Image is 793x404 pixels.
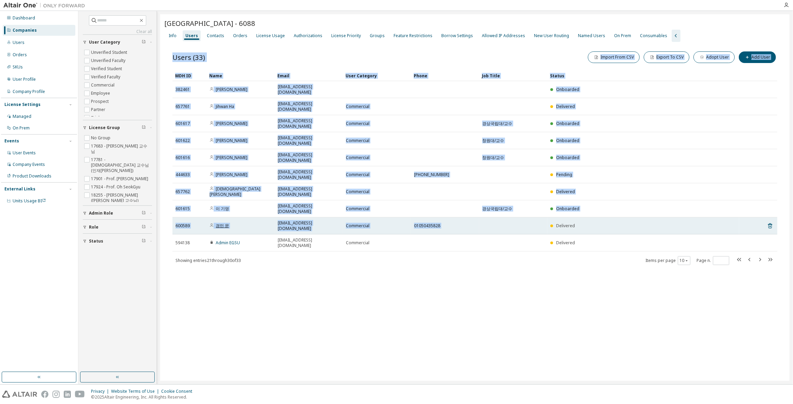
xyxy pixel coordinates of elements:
label: Verified Student [91,65,123,73]
a: [PERSON_NAME] [216,87,247,92]
label: Partner [91,106,107,114]
span: Clear filter [142,40,146,45]
div: User Events [13,150,36,156]
img: instagram.svg [52,391,60,398]
a: [PERSON_NAME] [216,138,247,143]
div: License Priority [331,33,361,38]
div: Privacy [91,389,111,394]
span: [GEOGRAPHIC_DATA] - 6088 [164,18,255,28]
span: 창원대/교수 [482,138,504,143]
a: 이 기영 [216,206,229,212]
span: Onboarded [556,155,579,160]
span: Showing entries 21 through 30 of 33 [176,258,241,263]
span: Onboarded [556,121,579,126]
button: Add User [739,51,776,63]
span: Clear filter [142,125,146,130]
div: Email [277,70,340,81]
span: 600589 [176,223,190,229]
div: Managed [13,114,31,119]
div: Cookie Consent [161,389,196,394]
span: 594138 [176,240,190,246]
button: Status [83,234,152,249]
a: [DEMOGRAPHIC_DATA] [PERSON_NAME] [210,186,260,197]
span: [EMAIL_ADDRESS][DOMAIN_NAME] [278,237,340,248]
span: 601615 [176,206,190,212]
button: Admin Role [83,206,152,221]
button: Export To CSV [644,51,689,63]
div: External Links [4,186,35,192]
span: Onboarded [556,87,579,92]
span: Delivered [556,240,575,246]
div: User Category [346,70,408,81]
div: Users [185,33,198,38]
span: [EMAIL_ADDRESS][DOMAIN_NAME] [278,101,340,112]
div: Authorizations [294,33,322,38]
span: 444633 [176,172,190,177]
a: [PERSON_NAME] [216,155,247,160]
div: Info [169,33,177,38]
label: 17901 - Prof. [PERSON_NAME] [91,175,150,183]
span: 601622 [176,138,190,143]
div: Phone [414,70,476,81]
label: Commercial [91,81,116,89]
div: Company Profile [13,89,45,94]
span: User Category [89,40,120,45]
span: Commercial [346,223,369,229]
img: altair_logo.svg [2,391,37,398]
button: Role [83,220,152,235]
img: facebook.svg [41,391,48,398]
span: [EMAIL_ADDRESS][DOMAIN_NAME] [278,118,340,129]
div: Users [13,40,25,45]
a: 경민 문 [216,223,229,229]
label: Verified Faculty [91,73,122,81]
label: 17924 - Prof. Oh SeokGyu [91,183,142,191]
span: License Group [89,125,120,130]
img: linkedin.svg [64,391,71,398]
div: On Prem [614,33,631,38]
span: Commercial [346,240,369,246]
a: [PERSON_NAME] [216,121,247,126]
span: 01050435828 [414,223,440,229]
span: 창원대/교수 [482,155,504,160]
span: Delivered [556,223,575,229]
div: Name [209,70,272,81]
p: © 2025 Altair Engineering, Inc. All Rights Reserved. [91,394,196,400]
div: Groups [370,33,385,38]
span: Commercial [346,206,369,212]
span: [EMAIL_ADDRESS][DOMAIN_NAME] [278,203,340,214]
span: 657762 [176,189,190,195]
div: Allowed IP Addresses [482,33,525,38]
div: MDH ID [175,70,204,81]
span: Commercial [346,155,369,160]
span: Users (33) [172,52,205,62]
button: Adopt User [693,51,735,63]
span: 601617 [176,121,190,126]
span: [PHONE_NUMBER] [414,172,449,177]
span: Commercial [346,104,369,109]
div: Contacts [207,33,224,38]
label: No Group [91,134,112,142]
div: Orders [13,52,27,58]
div: Orders [233,33,247,38]
span: Pending [556,172,572,177]
label: Prospect [91,97,110,106]
span: 382461 [176,87,190,92]
span: [EMAIL_ADDRESS][DOMAIN_NAME] [278,186,340,197]
div: Status [550,70,736,81]
div: Feature Restrictions [394,33,432,38]
button: Import From CSV [588,51,640,63]
a: Jihwan Ha [216,104,234,109]
label: 18255 - [PERSON_NAME] ([PERSON_NAME] 교수님) [91,191,152,205]
a: Admin EGSU [216,240,240,246]
div: Companies [13,28,37,33]
span: Items per page [645,256,690,265]
div: User Profile [13,77,36,82]
button: User Category [83,35,152,50]
label: Unverified Faculty [91,57,127,65]
span: [EMAIL_ADDRESS][DOMAIN_NAME] [278,220,340,231]
span: Clear filter [142,224,146,230]
div: Product Downloads [13,173,51,179]
span: Commercial [346,138,369,143]
img: youtube.svg [75,391,85,398]
label: Unverified Student [91,48,128,57]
